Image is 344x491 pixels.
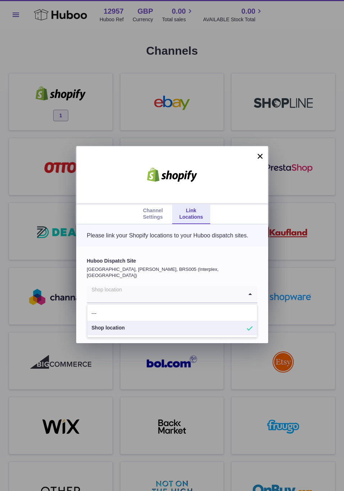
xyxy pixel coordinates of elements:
[256,152,265,160] button: ×
[87,232,257,240] p: Please link your Shopify locations to your Huboo dispatch sites.
[87,321,257,335] li: Shop location
[87,286,257,303] div: Search for option
[87,266,257,279] p: [GEOGRAPHIC_DATA], [PERSON_NAME], BRS005 (Interplex, [GEOGRAPHIC_DATA])
[87,306,257,321] li: ---
[142,168,203,182] img: shopify
[87,258,257,264] label: Huboo Dispatch Site
[87,286,243,303] input: Search for option
[172,204,210,224] a: Link Locations
[134,204,172,224] a: Channel Settings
